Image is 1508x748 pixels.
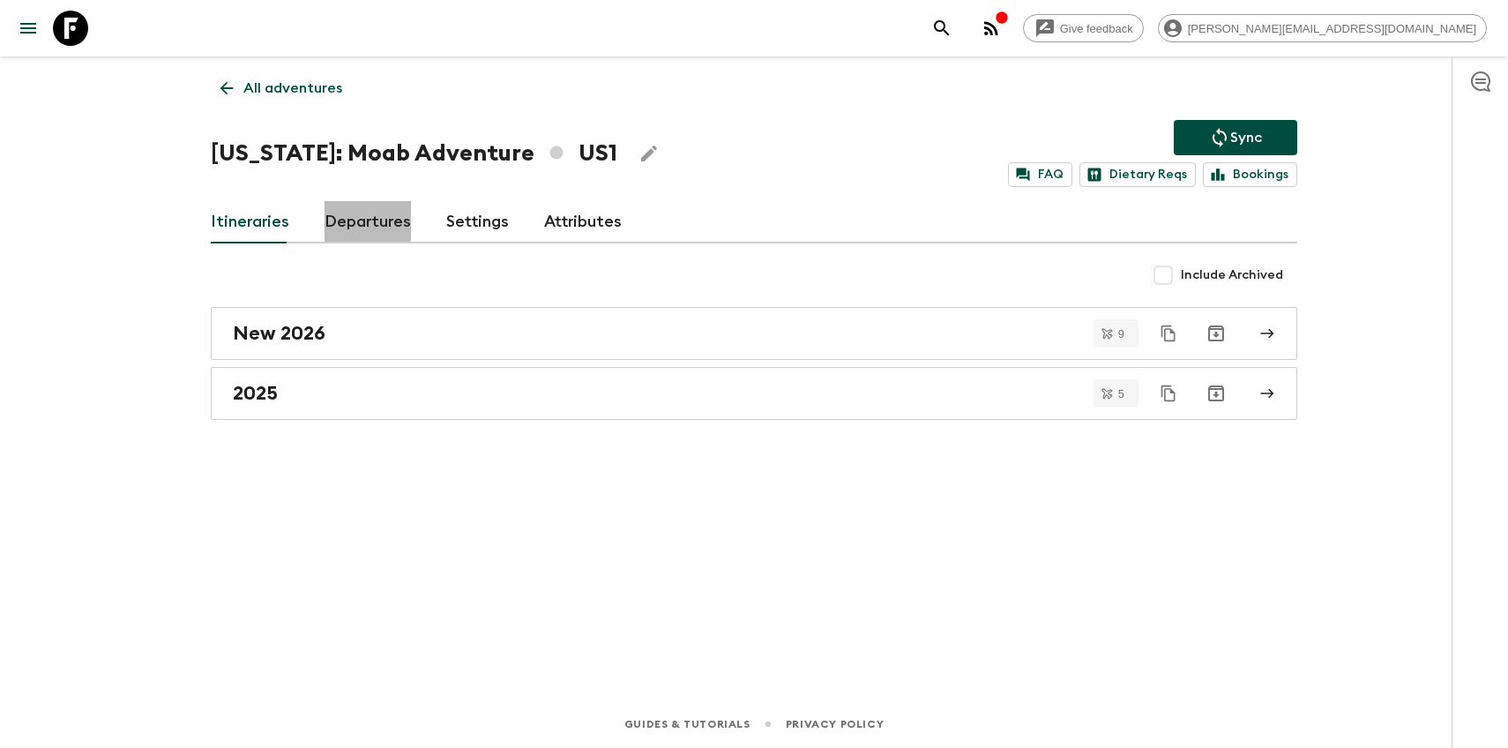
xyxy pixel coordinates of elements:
button: Sync adventure departures to the booking engine [1174,120,1297,155]
a: Bookings [1203,162,1297,187]
span: Include Archived [1181,266,1283,284]
a: Departures [325,201,411,243]
a: FAQ [1008,162,1072,187]
h2: New 2026 [233,322,325,345]
button: search adventures [924,11,959,46]
h1: [US_STATE]: Moab Adventure US1 [211,136,617,171]
p: Sync [1230,127,1262,148]
a: Dietary Reqs [1079,162,1196,187]
h2: 2025 [233,382,278,405]
button: Archive [1198,376,1234,411]
a: Guides & Tutorials [624,714,750,734]
span: 9 [1108,328,1135,340]
button: menu [11,11,46,46]
a: Itineraries [211,201,289,243]
span: [PERSON_NAME][EMAIL_ADDRESS][DOMAIN_NAME] [1178,22,1486,35]
button: Archive [1198,316,1234,351]
a: Settings [446,201,509,243]
div: [PERSON_NAME][EMAIL_ADDRESS][DOMAIN_NAME] [1158,14,1487,42]
a: Attributes [544,201,622,243]
button: Duplicate [1153,378,1184,409]
a: All adventures [211,71,352,106]
button: Duplicate [1153,318,1184,349]
p: All adventures [243,78,342,99]
a: New 2026 [211,307,1297,360]
a: Privacy Policy [786,714,884,734]
a: Give feedback [1023,14,1144,42]
span: Give feedback [1050,22,1143,35]
span: 5 [1108,388,1135,400]
button: Edit Adventure Title [631,136,667,171]
a: 2025 [211,367,1297,420]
